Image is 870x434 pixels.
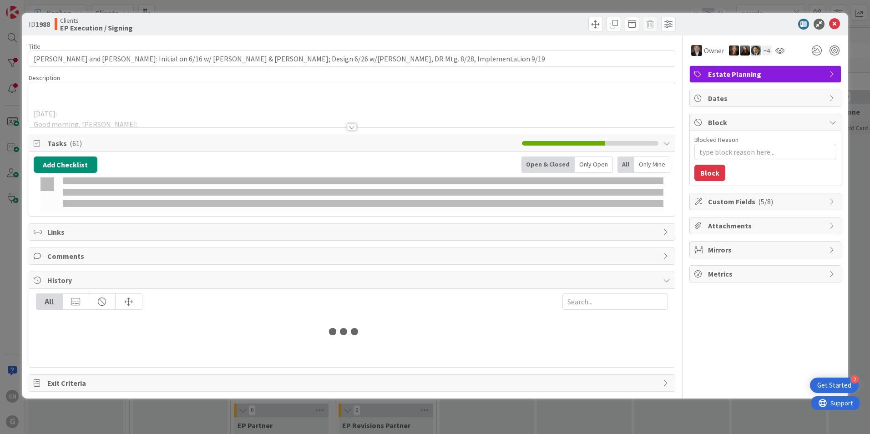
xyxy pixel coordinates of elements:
span: ( 5/8 ) [758,197,773,206]
span: Description [29,74,60,82]
img: BG [691,45,702,56]
span: Metrics [708,268,824,279]
label: Title [29,42,40,50]
span: Comments [47,251,658,262]
div: 2 [850,375,859,384]
div: All [36,294,63,309]
span: Attachments [708,220,824,231]
span: Tasks [47,138,517,149]
div: All [617,156,634,173]
span: Custom Fields [708,196,824,207]
span: Owner [704,45,724,56]
span: ID [29,19,50,30]
b: EP Execution / Signing [60,24,133,31]
span: Mirrors [708,244,824,255]
input: Search... [562,293,668,310]
div: + 4 [762,45,772,56]
div: Open Get Started checklist, remaining modules: 2 [810,378,859,393]
div: Get Started [817,381,851,390]
img: AM [740,45,750,56]
img: CG [751,45,761,56]
input: type card name here... [29,50,675,67]
span: Block [708,117,824,128]
div: Open & Closed [521,156,575,173]
button: Block [694,165,725,181]
span: Exit Criteria [47,378,658,389]
label: Blocked Reason [694,136,738,144]
img: SB [729,45,739,56]
span: Clients [60,17,133,24]
span: Support [19,1,41,12]
span: Dates [708,93,824,104]
div: Only Mine [634,156,670,173]
div: Only Open [575,156,613,173]
span: History [47,275,658,286]
b: 1988 [35,20,50,29]
span: Estate Planning [708,69,824,80]
span: ( 61 ) [70,139,82,148]
span: Links [47,227,658,237]
button: Add Checklist [34,156,97,173]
